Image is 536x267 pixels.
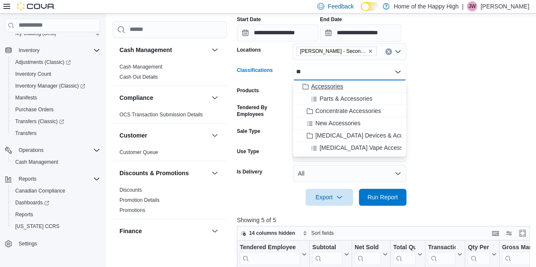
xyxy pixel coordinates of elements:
[237,128,260,135] label: Sale Type
[119,74,158,80] a: Cash Out Details
[119,227,208,235] button: Finance
[12,28,100,39] span: My Catalog (Beta)
[15,59,71,66] span: Adjustments (Classic)
[312,243,342,251] div: Subtotal
[119,227,142,235] h3: Finance
[113,147,227,161] div: Customer
[293,105,406,117] button: Concentrate Accessories
[119,149,158,155] a: Customer Queue
[12,128,100,138] span: Transfers
[394,1,458,11] p: Home of the Happy High
[293,142,406,154] button: [MEDICAL_DATA] Vape Accessories
[293,165,406,182] button: All
[237,16,261,23] label: Start Date
[15,45,100,55] span: Inventory
[210,93,220,103] button: Compliance
[210,45,220,55] button: Cash Management
[311,82,343,91] span: Accessories
[15,159,58,165] span: Cash Management
[315,131,425,140] span: [MEDICAL_DATA] Devices & Accessories
[468,243,496,265] button: Qty Per Transaction
[119,64,162,70] a: Cash Management
[210,130,220,140] button: Customer
[237,216,533,224] p: Showing 5 of 5
[12,209,100,220] span: Reports
[8,116,103,127] a: Transfers (Classic)
[305,189,353,206] button: Export
[237,104,289,118] label: Tendered By Employees
[119,131,147,140] h3: Customer
[19,176,36,182] span: Reports
[2,237,103,250] button: Settings
[293,80,406,154] div: Choose from the following options
[385,48,392,55] button: Clear input
[249,230,295,237] span: 14 columns hidden
[113,62,227,85] div: Cash Management
[119,207,145,214] span: Promotions
[315,107,381,115] span: Concentrate Accessories
[393,243,416,265] div: Total Quantity
[19,240,37,247] span: Settings
[119,169,208,177] button: Discounts & Promotions
[210,168,220,178] button: Discounts & Promotions
[480,1,529,11] p: [PERSON_NAME]
[468,243,489,251] div: Qty Per Transaction
[8,156,103,168] button: Cash Management
[12,186,100,196] span: Canadian Compliance
[2,44,103,56] button: Inventory
[8,68,103,80] button: Inventory Count
[15,71,51,77] span: Inventory Count
[15,45,43,55] button: Inventory
[468,243,489,265] div: Qty Per Transaction
[8,28,103,39] button: My Catalog (Beta)
[240,243,300,265] div: Tendered Employee
[8,56,103,68] a: Adjustments (Classic)
[119,112,203,118] a: OCS Transaction Submission Details
[12,157,61,167] a: Cash Management
[12,198,100,208] span: Dashboards
[15,174,100,184] span: Reports
[15,223,59,230] span: [US_STATE] CCRS
[12,93,100,103] span: Manifests
[119,187,142,193] span: Discounts
[8,104,103,116] button: Purchase Orders
[428,243,455,251] div: Transaction Average
[428,243,462,265] button: Transaction Average
[12,93,40,103] a: Manifests
[119,111,203,118] span: OCS Transaction Submission Details
[15,145,100,155] span: Operations
[312,243,342,265] div: Subtotal
[237,168,262,175] label: Is Delivery
[299,228,337,238] button: Sort fields
[467,1,477,11] div: Jacob Williams
[15,187,65,194] span: Canadian Compliance
[293,93,406,105] button: Parts & Accessories
[15,30,56,37] span: My Catalog (Beta)
[359,189,406,206] button: Run Report
[8,209,103,220] button: Reports
[361,2,378,11] input: Dark Mode
[15,199,49,206] span: Dashboards
[8,220,103,232] button: [US_STATE] CCRS
[119,197,160,203] a: Promotion Details
[12,186,69,196] a: Canadian Compliance
[293,80,406,93] button: Accessories
[368,49,373,54] button: Remove Warman - Second Ave - Prairie Records from selection in this group
[237,148,259,155] label: Use Type
[119,46,208,54] button: Cash Management
[119,169,189,177] h3: Discounts & Promotions
[15,174,40,184] button: Reports
[113,185,227,219] div: Discounts & Promotions
[12,157,100,167] span: Cash Management
[504,228,514,238] button: Display options
[12,221,63,231] a: [US_STATE] CCRS
[240,243,300,251] div: Tendered Employee
[490,228,500,238] button: Keyboard shortcuts
[15,239,40,249] a: Settings
[328,2,353,11] span: Feedback
[293,129,406,142] button: [MEDICAL_DATA] Devices & Accessories
[394,48,401,55] button: Open list of options
[119,207,145,213] a: Promotions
